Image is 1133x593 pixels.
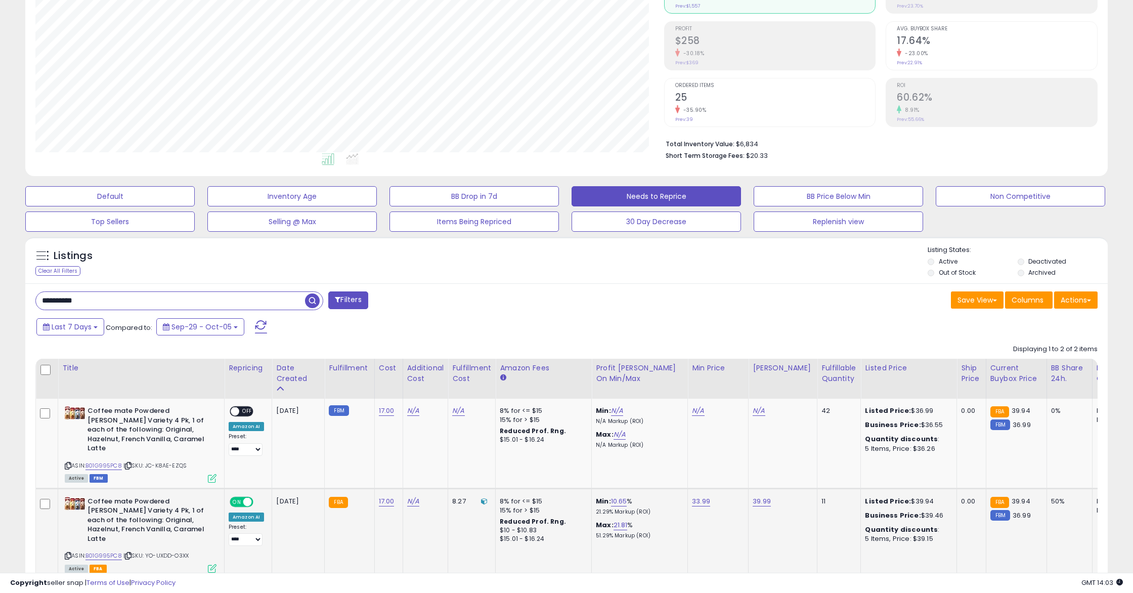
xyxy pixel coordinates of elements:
[500,497,584,506] div: 8% for <= $15
[1097,497,1130,506] div: FBA: 0
[990,419,1010,430] small: FBM
[753,363,813,373] div: [PERSON_NAME]
[90,565,107,573] span: FBA
[951,291,1004,309] button: Save View
[746,151,768,160] span: $20.33
[865,420,921,430] b: Business Price:
[666,140,734,148] b: Total Inventory Value:
[229,422,264,431] div: Amazon AI
[596,521,680,539] div: %
[231,497,243,506] span: ON
[753,406,765,416] a: N/A
[821,497,853,506] div: 11
[990,363,1042,384] div: Current Buybox Price
[123,552,189,560] span: | SKU: YO-UXDD-O3XX
[65,565,88,573] span: All listings currently available for purchase on Amazon
[407,406,419,416] a: N/A
[596,406,611,415] b: Min:
[229,433,264,456] div: Preset:
[1054,291,1098,309] button: Actions
[329,497,347,508] small: FBA
[865,406,949,415] div: $36.99
[1012,295,1043,305] span: Columns
[680,106,707,114] small: -35.90%
[329,363,370,373] div: Fulfillment
[171,322,232,332] span: Sep-29 - Oct-05
[389,186,559,206] button: BB Drop in 7d
[611,406,623,416] a: N/A
[865,511,921,520] b: Business Price:
[52,322,92,332] span: Last 7 Days
[1097,406,1130,415] div: FBA: 0
[500,517,566,526] b: Reduced Prof. Rng.
[865,435,949,444] div: :
[1028,268,1056,277] label: Archived
[753,496,771,506] a: 39.99
[961,363,981,384] div: Ship Price
[407,496,419,506] a: N/A
[1012,496,1030,506] span: 39.94
[666,137,1091,149] li: $6,834
[500,363,587,373] div: Amazon Fees
[500,535,584,543] div: $15.01 - $16.24
[389,211,559,232] button: Items Being Repriced
[65,497,216,572] div: ASIN:
[939,268,976,277] label: Out of Stock
[407,363,444,384] div: Additional Cost
[596,496,611,506] b: Min:
[692,363,744,373] div: Min Price
[754,186,923,206] button: BB Price Below Min
[865,525,938,534] b: Quantity discounts
[901,106,920,114] small: 8.91%
[592,359,688,399] th: The percentage added to the cost of goods (COGS) that forms the calculator for Min & Max prices.
[276,497,317,506] div: [DATE]
[901,50,928,57] small: -23.00%
[596,497,680,516] div: %
[1005,291,1053,309] button: Columns
[1013,511,1031,520] span: 36.99
[961,497,978,506] div: 0.00
[675,83,876,89] span: Ordered Items
[229,524,264,546] div: Preset:
[675,3,700,9] small: Prev: $1,557
[990,510,1010,521] small: FBM
[65,497,85,510] img: 51QRPgCH2AL._SL40_.jpg
[596,418,680,425] p: N/A Markup (ROI)
[614,430,626,440] a: N/A
[1097,415,1130,425] div: FBM: 1
[500,406,584,415] div: 8% for <= $15
[88,497,210,546] b: Coffee mate Powdered [PERSON_NAME] Variety 4 Pk, 1 of each of the following: Original, Hazelnut, ...
[897,3,923,9] small: Prev: 23.70%
[239,407,255,416] span: OFF
[131,578,176,587] a: Privacy Policy
[229,513,264,522] div: Amazon AI
[207,211,377,232] button: Selling @ Max
[865,434,938,444] b: Quantity discounts
[1028,257,1066,266] label: Deactivated
[865,496,911,506] b: Listed Price:
[680,50,705,57] small: -30.18%
[572,211,741,232] button: 30 Day Decrease
[379,406,395,416] a: 17.00
[379,363,399,373] div: Cost
[379,496,395,506] a: 17.00
[865,420,949,430] div: $36.55
[54,249,93,263] h5: Listings
[596,442,680,449] p: N/A Markup (ROI)
[156,318,244,335] button: Sep-29 - Oct-05
[596,520,614,530] b: Max:
[897,60,922,66] small: Prev: 22.91%
[990,406,1009,417] small: FBA
[990,497,1009,508] small: FBA
[865,497,949,506] div: $39.94
[1051,497,1084,506] div: 50%
[939,257,957,266] label: Active
[276,406,317,415] div: [DATE]
[666,151,745,160] b: Short Term Storage Fees:
[675,26,876,32] span: Profit
[276,363,320,384] div: Date Created
[1097,506,1130,515] div: FBM: 1
[229,363,268,373] div: Repricing
[500,506,584,515] div: 15% for > $15
[675,92,876,105] h2: 25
